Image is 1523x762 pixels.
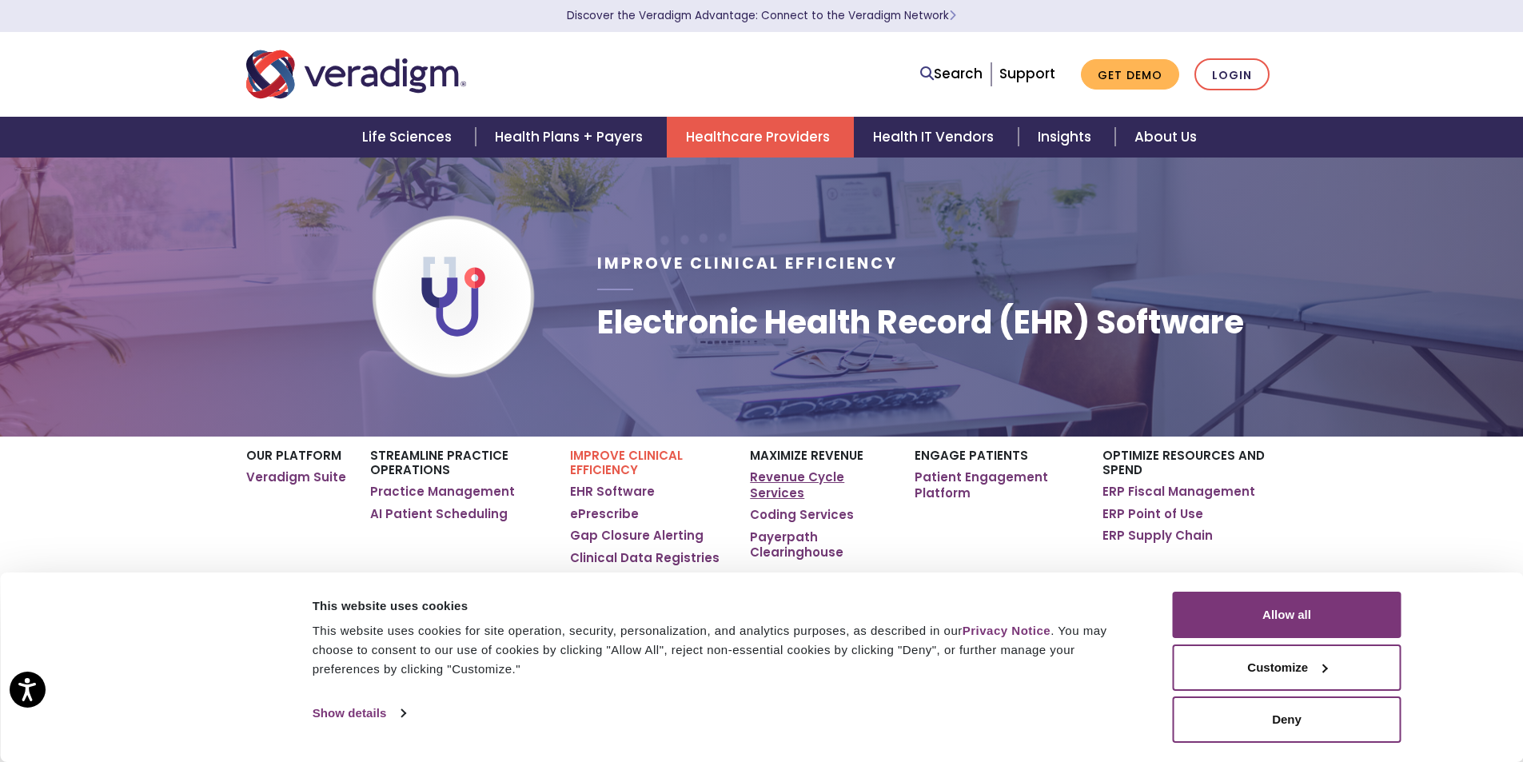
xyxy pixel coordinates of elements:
[750,507,854,523] a: Coding Services
[1115,117,1216,158] a: About Us
[570,550,720,566] a: Clinical Data Registries
[313,596,1137,616] div: This website uses cookies
[854,117,1018,158] a: Health IT Vendors
[750,529,890,561] a: Payerpath Clearinghouse
[1216,647,1504,743] iframe: Drift Chat Widget
[949,8,956,23] span: Learn More
[343,117,476,158] a: Life Sciences
[570,506,639,522] a: ePrescribe
[1102,528,1213,544] a: ERP Supply Chain
[1173,644,1401,691] button: Customize
[1102,506,1203,522] a: ERP Point of Use
[567,8,956,23] a: Discover the Veradigm Advantage: Connect to the Veradigm NetworkLearn More
[667,117,854,158] a: Healthcare Providers
[1194,58,1270,91] a: Login
[597,253,898,274] span: Improve Clinical Efficiency
[313,701,405,725] a: Show details
[920,63,983,85] a: Search
[1173,592,1401,638] button: Allow all
[370,484,515,500] a: Practice Management
[246,48,466,101] img: Veradigm logo
[1019,117,1115,158] a: Insights
[313,621,1137,679] div: This website uses cookies for site operation, security, personalization, and analytics purposes, ...
[750,469,890,501] a: Revenue Cycle Services
[1081,59,1179,90] a: Get Demo
[570,572,664,588] a: eChart Courier
[597,303,1244,341] h1: Electronic Health Record (EHR) Software
[963,624,1051,637] a: Privacy Notice
[1102,484,1255,500] a: ERP Fiscal Management
[570,484,655,500] a: EHR Software
[999,64,1055,83] a: Support
[1173,696,1401,743] button: Deny
[915,469,1078,501] a: Patient Engagement Platform
[370,506,508,522] a: AI Patient Scheduling
[570,528,704,544] a: Gap Closure Alerting
[476,117,667,158] a: Health Plans + Payers
[246,469,346,485] a: Veradigm Suite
